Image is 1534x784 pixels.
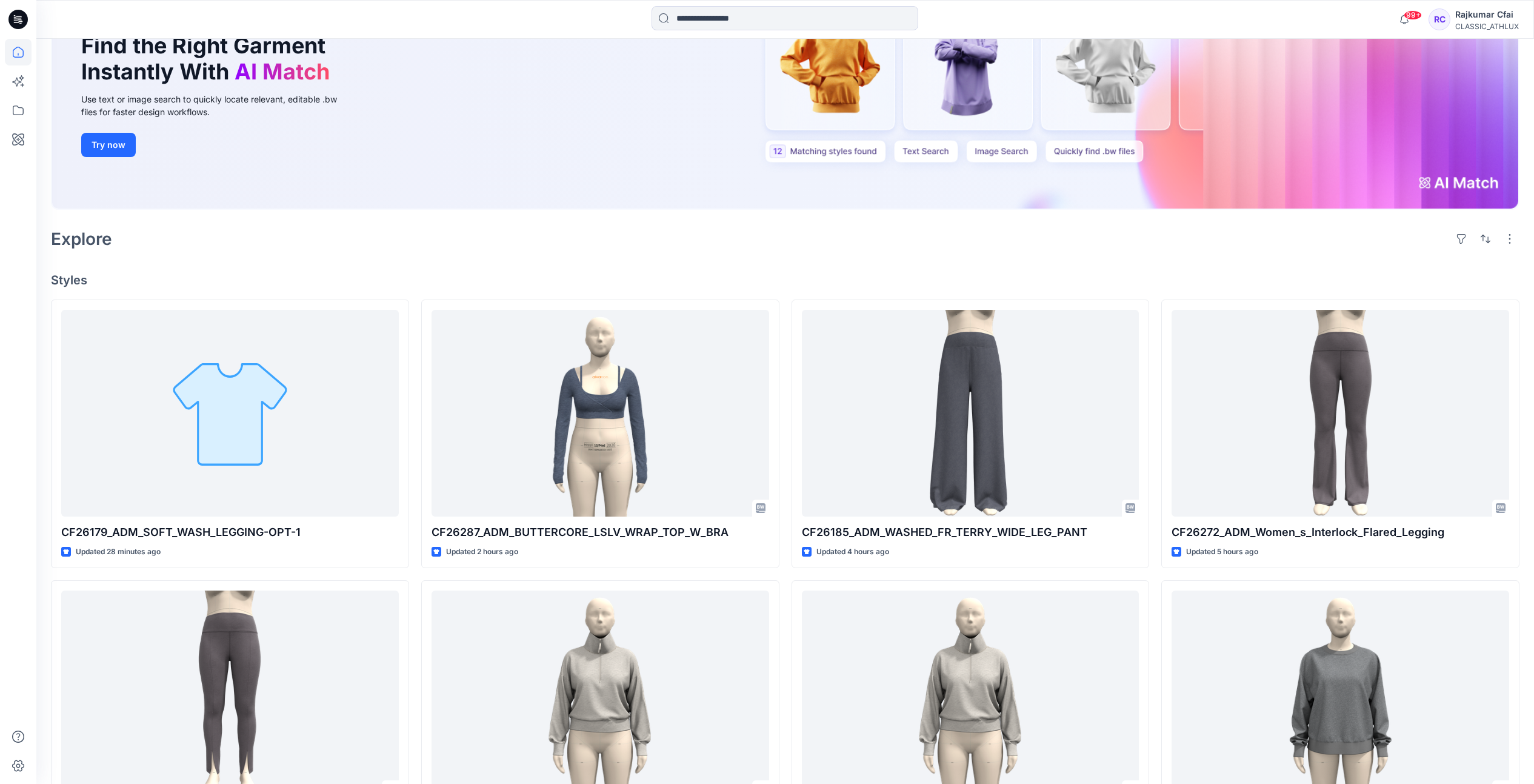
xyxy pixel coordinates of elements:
a: CF26287_ADM_BUTTERCORE_LSLV_WRAP_TOP_W_BRA [432,310,769,517]
button: Try now [81,133,136,157]
p: CF26179_ADM_SOFT_WASH_LEGGING-OPT-1 [61,524,399,541]
p: CF26272_ADM_Women_s_Interlock_Flared_Legging [1172,524,1509,541]
div: Rajkumar Cfai [1455,7,1519,22]
a: CF26272_ADM_Women_s_Interlock_Flared_Legging [1172,310,1509,517]
div: Use text or image search to quickly locate relevant, editable .bw files for faster design workflows. [81,93,354,118]
p: Updated 2 hours ago [446,546,518,558]
p: Updated 28 minutes ago [76,546,161,558]
a: CF26185_ADM_WASHED_FR_TERRY_WIDE_LEG_PANT [802,310,1139,517]
p: CF26287_ADM_BUTTERCORE_LSLV_WRAP_TOP_W_BRA [432,524,769,541]
div: RC [1429,8,1450,30]
a: CF26179_ADM_SOFT_WASH_LEGGING-OPT-1 [61,310,399,517]
p: Updated 5 hours ago [1186,546,1258,558]
span: 99+ [1404,10,1422,20]
h1: Find the Right Garment Instantly With [81,33,336,85]
div: CLASSIC_ATHLUX [1455,22,1519,31]
span: AI Match [235,58,330,85]
p: CF26185_ADM_WASHED_FR_TERRY_WIDE_LEG_PANT [802,524,1139,541]
p: Updated 4 hours ago [816,546,889,558]
h2: Explore [51,229,112,249]
h4: Styles [51,273,1519,287]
